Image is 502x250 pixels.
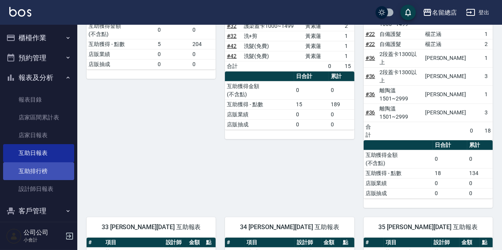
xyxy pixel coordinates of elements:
[294,81,329,99] td: 0
[225,238,244,248] th: #
[467,140,493,150] th: 累計
[364,188,433,198] td: 店販抽成
[24,236,63,243] p: 小會計
[303,51,326,61] td: 黃素蓮
[156,21,191,39] td: 0
[467,168,493,178] td: 134
[3,109,74,126] a: 店家區間累計表
[366,109,375,116] a: #36
[343,21,354,31] td: 2
[467,150,493,168] td: 0
[87,11,216,70] table: a dense table
[191,39,216,49] td: 204
[104,238,163,248] th: 項目
[364,150,433,168] td: 互助獲得金額 (不含點)
[227,33,237,39] a: #32
[400,5,416,20] button: save
[483,104,493,122] td: 3
[343,31,354,41] td: 1
[432,8,457,17] div: 名留總店
[483,49,493,67] td: 1
[294,99,329,109] td: 15
[329,109,354,119] td: 0
[24,229,63,236] h5: 公司公司
[204,238,216,248] th: 點
[433,168,468,178] td: 18
[433,188,468,198] td: 0
[234,223,345,231] span: 34 [PERSON_NAME][DATE] 互助報表
[3,144,74,162] a: 互助日報表
[227,23,237,29] a: #32
[187,238,204,248] th: 金額
[483,85,493,104] td: 1
[341,238,354,248] th: 點
[483,39,493,49] td: 2
[242,21,303,31] td: 護染蓋卡1000~1499
[164,238,187,248] th: 設計師
[191,21,216,39] td: 0
[225,71,354,130] table: a dense table
[156,49,191,59] td: 0
[366,73,375,79] a: #36
[96,223,206,231] span: 33 [PERSON_NAME][DATE] 互助報表
[329,119,354,129] td: 0
[468,122,483,140] td: 0
[156,59,191,69] td: 0
[329,99,354,109] td: 189
[364,168,433,178] td: 互助獲得 - 點數
[364,140,493,199] table: a dense table
[423,104,468,122] td: [PERSON_NAME]
[364,238,384,248] th: #
[378,29,423,39] td: 自備護髮
[384,238,432,248] th: 項目
[366,55,375,61] a: #36
[225,81,294,99] td: 互助獲得金額 (不含點)
[433,150,468,168] td: 0
[364,178,433,188] td: 店販業績
[322,238,341,248] th: 金額
[3,126,74,144] a: 店家日報表
[467,178,493,188] td: 0
[3,91,74,109] a: 報表目錄
[242,41,303,51] td: 洗髮(免費)
[364,122,378,140] td: 合計
[423,85,468,104] td: [PERSON_NAME]
[366,91,375,97] a: #36
[87,238,104,248] th: #
[294,109,329,119] td: 0
[343,41,354,51] td: 1
[191,59,216,69] td: 0
[373,223,483,231] span: 35 [PERSON_NAME][DATE] 互助報表
[87,59,156,69] td: 店販抽成
[191,49,216,59] td: 0
[329,71,354,82] th: 累計
[87,49,156,59] td: 店販業績
[378,104,423,122] td: 離陶溫1501~2999
[463,5,493,20] button: 登出
[480,238,493,248] th: 點
[9,7,31,17] img: Logo
[366,41,375,47] a: #22
[343,61,354,71] td: 15
[483,29,493,39] td: 1
[225,109,294,119] td: 店販業績
[3,28,74,48] button: 櫃檯作業
[423,39,468,49] td: 楊芷涵
[87,39,156,49] td: 互助獲得 - 點數
[420,5,460,20] button: 名留總店
[432,238,459,248] th: 設計師
[467,188,493,198] td: 0
[3,201,74,221] button: 客戶管理
[423,29,468,39] td: 楊芷涵
[225,99,294,109] td: 互助獲得 - 點數
[423,49,468,67] td: [PERSON_NAME]
[378,85,423,104] td: 離陶溫1501~2999
[245,238,295,248] th: 項目
[294,71,329,82] th: 日合計
[156,39,191,49] td: 5
[3,68,74,88] button: 報表及分析
[433,140,468,150] th: 日合計
[227,43,237,49] a: #42
[242,31,303,41] td: 洗+剪
[242,51,303,61] td: 洗髮(免費)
